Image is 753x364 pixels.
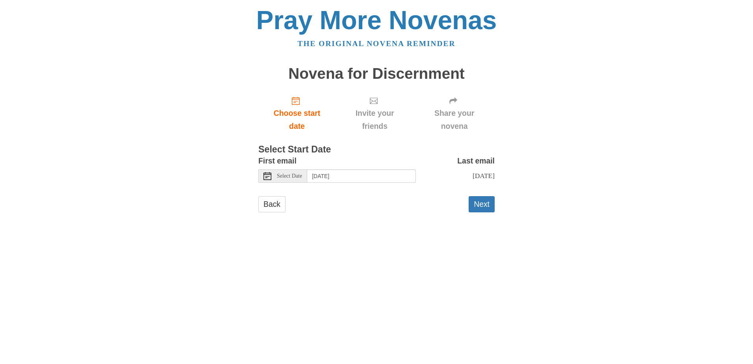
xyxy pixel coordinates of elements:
[414,90,495,137] div: Click "Next" to confirm your start date first.
[258,65,495,82] h1: Novena for Discernment
[422,107,487,133] span: Share your novena
[258,90,336,137] a: Choose start date
[256,6,497,35] a: Pray More Novenas
[258,154,297,167] label: First email
[343,107,406,133] span: Invite your friends
[469,196,495,212] button: Next
[473,172,495,180] span: [DATE]
[336,90,414,137] div: Click "Next" to confirm your start date first.
[277,173,302,179] span: Select Date
[258,145,495,155] h3: Select Start Date
[457,154,495,167] label: Last email
[258,196,286,212] a: Back
[298,39,456,48] a: The original novena reminder
[266,107,328,133] span: Choose start date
